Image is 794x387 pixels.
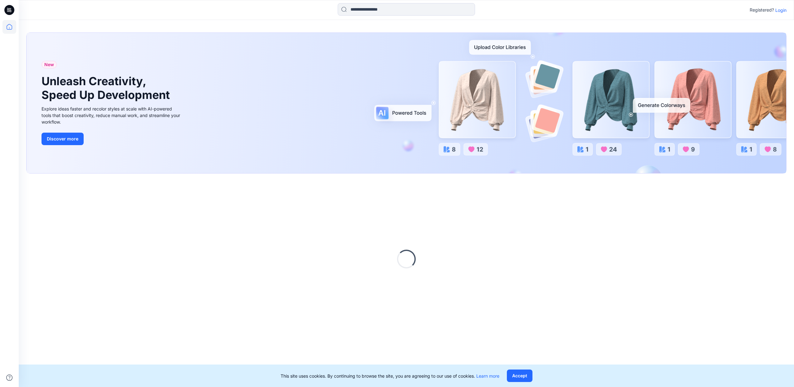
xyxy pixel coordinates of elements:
[42,133,84,145] button: Discover more
[44,61,54,68] span: New
[281,373,499,379] p: This site uses cookies. By continuing to browse the site, you are agreeing to our use of cookies.
[42,75,173,101] h1: Unleash Creativity, Speed Up Development
[476,373,499,379] a: Learn more
[42,133,182,145] a: Discover more
[775,7,787,13] p: Login
[507,370,532,382] button: Accept
[750,6,774,14] p: Registered?
[42,105,182,125] div: Explore ideas faster and recolor styles at scale with AI-powered tools that boost creativity, red...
